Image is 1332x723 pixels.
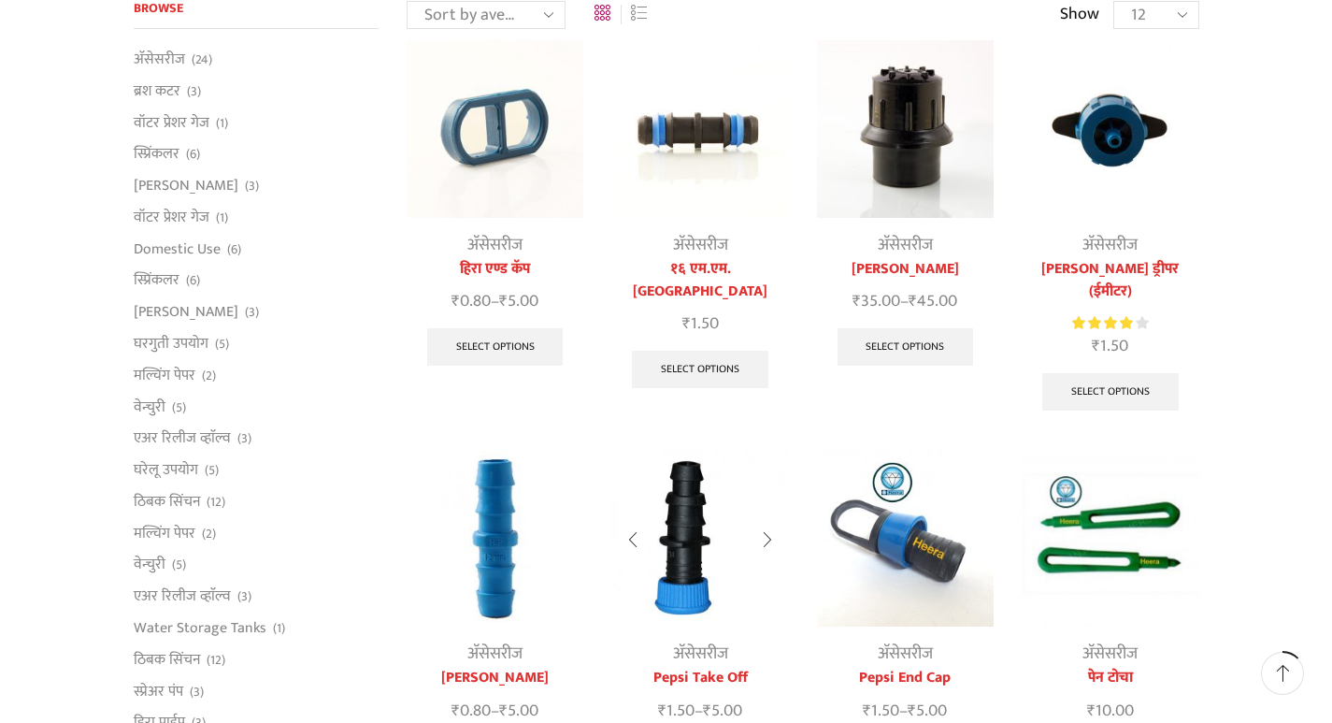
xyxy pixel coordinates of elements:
[499,287,538,315] bdi: 5.00
[427,328,564,366] a: Select options for “हिरा एण्ड कॅप”
[227,240,241,259] span: (6)
[852,287,900,315] bdi: 35.00
[838,328,974,366] a: Select options for “फ्लश व्हाॅल्व”
[611,450,788,627] img: pepsi take up
[682,310,691,338] span: ₹
[134,49,185,75] a: अ‍ॅसेसरीज
[1082,231,1138,259] a: अ‍ॅसेसरीज
[134,138,179,170] a: स्प्रिंकलर
[134,455,198,486] a: घरेलू उपयोग
[134,643,200,675] a: ठिबक सिंचन
[134,328,208,360] a: घरगुती उपयोग
[611,667,788,689] a: Pepsi Take Off
[172,556,186,574] span: (5)
[134,423,231,455] a: एअर रिलीज व्हाॅल्व
[134,296,238,328] a: [PERSON_NAME]
[878,640,933,668] a: अ‍ॅसेसरीज
[1022,258,1198,303] a: [PERSON_NAME] ड्रीपर (ईमीटर)
[237,587,251,606] span: (3)
[207,651,225,670] span: (12)
[205,461,219,480] span: (5)
[407,258,583,281] a: हिरा एण्ड कॅप
[1092,332,1100,360] span: ₹
[134,517,195,549] a: मल्चिंग पेपर
[451,287,460,315] span: ₹
[187,82,201,101] span: (3)
[186,145,200,164] span: (6)
[172,398,186,417] span: (5)
[134,675,183,707] a: स्प्रेअर पंप
[909,287,957,315] bdi: 45.00
[909,287,917,315] span: ₹
[407,667,583,689] a: [PERSON_NAME]
[499,287,508,315] span: ₹
[878,231,933,259] a: अ‍ॅसेसरीज
[134,75,180,107] a: ब्रश कटर
[682,310,719,338] bdi: 1.50
[817,289,994,314] span: –
[134,201,209,233] a: वॉटर प्रेशर गेज
[611,258,788,303] a: १६ एम.एम. [GEOGRAPHIC_DATA]
[852,287,861,315] span: ₹
[1092,332,1128,360] bdi: 1.50
[817,258,994,281] a: [PERSON_NAME]
[134,170,238,202] a: [PERSON_NAME]
[407,40,583,217] img: Heera Lateral End Cap
[1072,313,1133,333] span: Rated out of 5
[817,667,994,689] a: Pepsi End Cap
[216,209,228,227] span: (1)
[134,485,200,517] a: ठिबक सिंचन
[134,359,195,391] a: मल्चिंग पेपर
[1022,667,1198,689] a: पेन टोचा
[134,549,165,581] a: वेन्चुरी
[1022,40,1198,217] img: हिरा ओनलाईन ड्रीपर (ईमीटर)
[134,391,165,423] a: वेन्चुरी
[1022,450,1198,627] img: PEN TOCHA
[202,525,216,543] span: (2)
[237,429,251,448] span: (3)
[134,581,231,613] a: एअर रिलीज व्हाॅल्व
[632,351,768,388] a: Select options for “१६ एम.एम. जोईनर”
[1042,373,1179,411] a: Select options for “हिरा ओनलाईन ड्रीपर (ईमीटर)”
[817,450,994,627] img: Pepsi End Cap
[467,231,523,259] a: अ‍ॅसेसरीज
[134,265,179,296] a: स्प्रिंकलर
[451,287,491,315] bdi: 0.80
[202,367,216,385] span: (2)
[611,40,788,217] img: १६ एम.एम. जोईनर
[467,640,523,668] a: अ‍ॅसेसरीज
[134,233,221,265] a: Domestic Use
[673,231,728,259] a: अ‍ॅसेसरीज
[207,493,225,512] span: (12)
[407,289,583,314] span: –
[1082,640,1138,668] a: अ‍ॅसेसरीज
[134,613,266,644] a: Water Storage Tanks
[1060,3,1099,27] span: Show
[245,303,259,322] span: (3)
[190,683,204,701] span: (3)
[273,619,285,638] span: (1)
[673,640,728,668] a: अ‍ॅसेसरीज
[407,1,566,29] select: Shop order
[215,335,229,354] span: (5)
[245,177,259,195] span: (3)
[186,271,200,290] span: (6)
[407,450,583,627] img: Lateral-Joiner-12-MM
[1072,313,1148,333] div: Rated 4.00 out of 5
[216,114,228,133] span: (1)
[192,51,212,69] span: (24)
[817,40,994,217] img: Flush valve
[134,107,209,138] a: वॉटर प्रेशर गेज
